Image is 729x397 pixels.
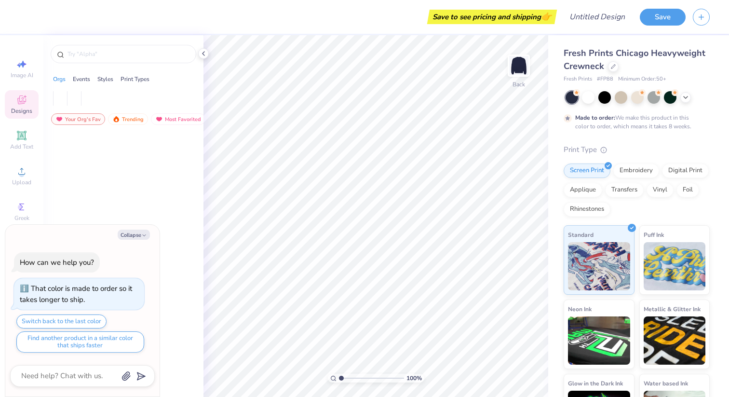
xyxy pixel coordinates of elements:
[568,230,594,240] span: Standard
[564,47,705,72] span: Fresh Prints Chicago Heavyweight Crewneck
[12,178,31,186] span: Upload
[575,113,694,131] div: We make this product in this color to order, which means it takes 8 weeks.
[640,9,686,26] button: Save
[568,378,623,388] span: Glow in the Dark Ink
[564,164,610,178] div: Screen Print
[605,183,644,197] div: Transfers
[564,183,602,197] div: Applique
[53,75,66,83] div: Orgs
[676,183,699,197] div: Foil
[644,316,706,365] img: Metallic & Glitter Ink
[644,304,701,314] span: Metallic & Glitter Ink
[112,116,120,123] img: trending.gif
[618,75,666,83] span: Minimum Order: 50 +
[568,304,592,314] span: Neon Ink
[11,107,32,115] span: Designs
[541,11,552,22] span: 👉
[16,331,144,353] button: Find another product in a similar color that ships faster
[564,75,592,83] span: Fresh Prints
[613,164,659,178] div: Embroidery
[97,75,113,83] div: Styles
[509,56,528,75] img: Back
[108,113,148,125] div: Trending
[55,116,63,123] img: most_fav.gif
[647,183,674,197] div: Vinyl
[662,164,709,178] div: Digital Print
[597,75,613,83] span: # FP88
[121,75,149,83] div: Print Types
[644,242,706,290] img: Puff Ink
[118,230,150,240] button: Collapse
[20,258,94,267] div: How can we help you?
[644,230,664,240] span: Puff Ink
[564,144,710,155] div: Print Type
[430,10,554,24] div: Save to see pricing and shipping
[155,116,163,123] img: most_fav.gif
[67,49,190,59] input: Try "Alpha"
[16,315,107,329] button: Switch back to the last color
[10,143,33,151] span: Add Text
[568,242,630,290] img: Standard
[11,71,33,79] span: Image AI
[73,75,90,83] div: Events
[406,374,422,383] span: 100 %
[14,214,29,222] span: Greek
[51,113,105,125] div: Your Org's Fav
[562,7,633,27] input: Untitled Design
[151,113,205,125] div: Most Favorited
[564,202,610,217] div: Rhinestones
[644,378,688,388] span: Water based Ink
[20,284,132,304] div: That color is made to order so it takes longer to ship.
[568,316,630,365] img: Neon Ink
[513,80,525,89] div: Back
[575,114,615,122] strong: Made to order:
